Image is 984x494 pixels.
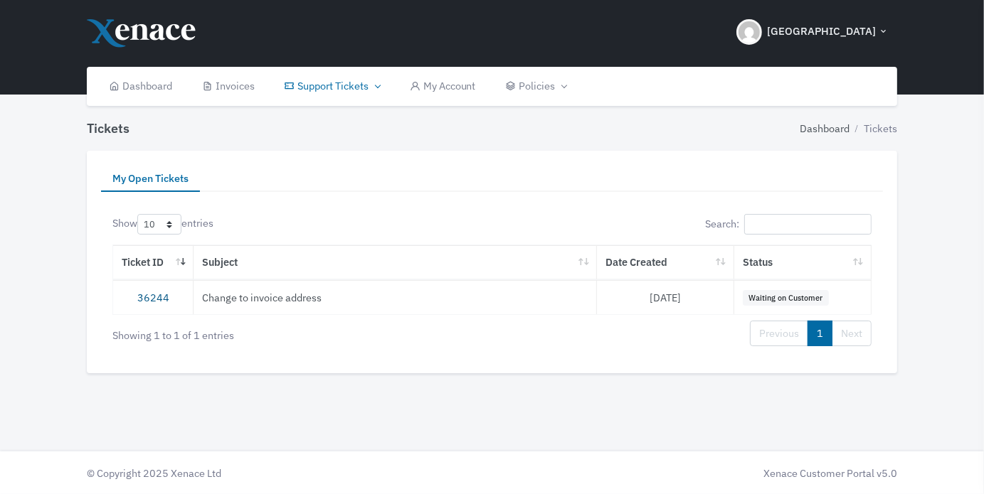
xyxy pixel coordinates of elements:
[187,67,270,106] a: Invoices
[597,280,734,314] td: [DATE]
[800,121,850,136] a: Dashboard
[767,23,876,40] span: [GEOGRAPHIC_DATA]
[490,67,581,106] a: Policies
[744,214,872,235] input: Search:
[80,466,492,481] div: © Copyright 2025 Xenace Ltd
[499,466,896,481] div: Xenace Customer Portal v5.0
[137,214,181,235] select: Showentries
[112,214,213,235] label: Show entries
[194,280,597,314] td: Change to invoice address
[808,321,832,346] a: 1
[395,67,491,106] a: My Account
[705,214,871,235] label: Search:
[728,7,897,57] button: [GEOGRAPHIC_DATA]
[113,245,194,280] th: Ticket ID: activate to sort column ascending
[269,67,394,106] a: Support Tickets
[137,291,169,304] a: 36244
[597,245,734,280] th: Date Created: activate to sort column ascending
[736,19,762,45] img: Header Avatar
[94,67,187,106] a: Dashboard
[112,319,421,343] div: Showing 1 to 1 of 1 entries
[850,121,897,136] li: Tickets
[194,245,597,280] th: Subject: activate to sort column ascending
[743,290,829,306] span: Waiting on Customer
[734,245,872,280] th: Status: activate to sort column ascending
[112,171,189,185] span: My Open Tickets
[87,121,129,136] h4: Tickets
